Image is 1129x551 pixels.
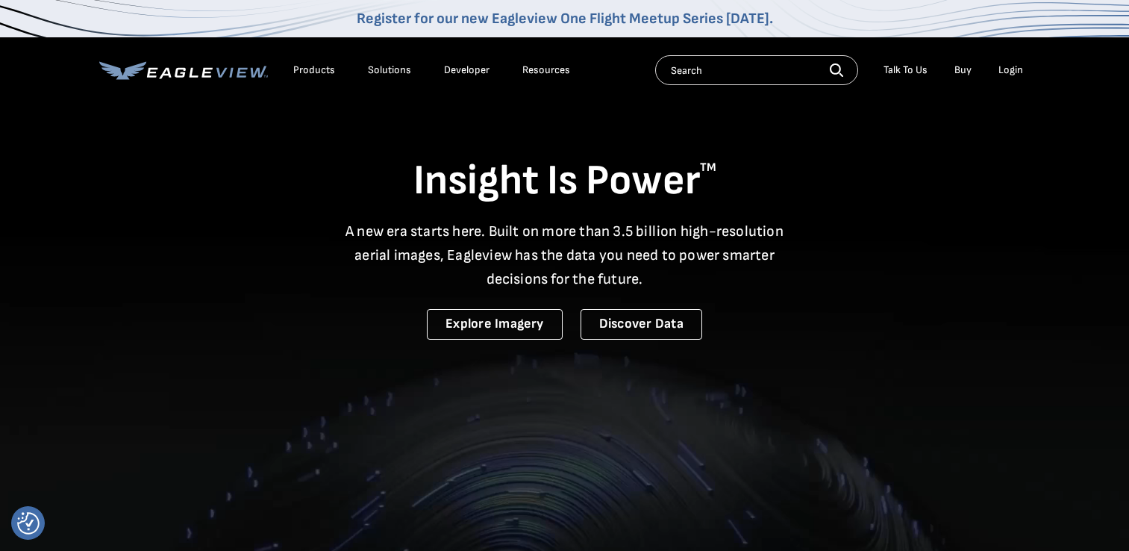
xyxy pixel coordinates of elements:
[998,63,1023,77] div: Login
[655,55,858,85] input: Search
[700,161,716,175] sup: TM
[884,63,928,77] div: Talk To Us
[954,63,972,77] a: Buy
[99,155,1031,208] h1: Insight Is Power
[444,63,490,77] a: Developer
[293,63,335,77] div: Products
[368,63,411,77] div: Solutions
[427,309,563,340] a: Explore Imagery
[581,309,702,340] a: Discover Data
[357,10,773,28] a: Register for our new Eagleview One Flight Meetup Series [DATE].
[17,512,40,535] img: Revisit consent button
[17,512,40,535] button: Consent Preferences
[337,220,793,291] p: A new era starts here. Built on more than 3.5 billion high-resolution aerial images, Eagleview ha...
[522,63,570,77] div: Resources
